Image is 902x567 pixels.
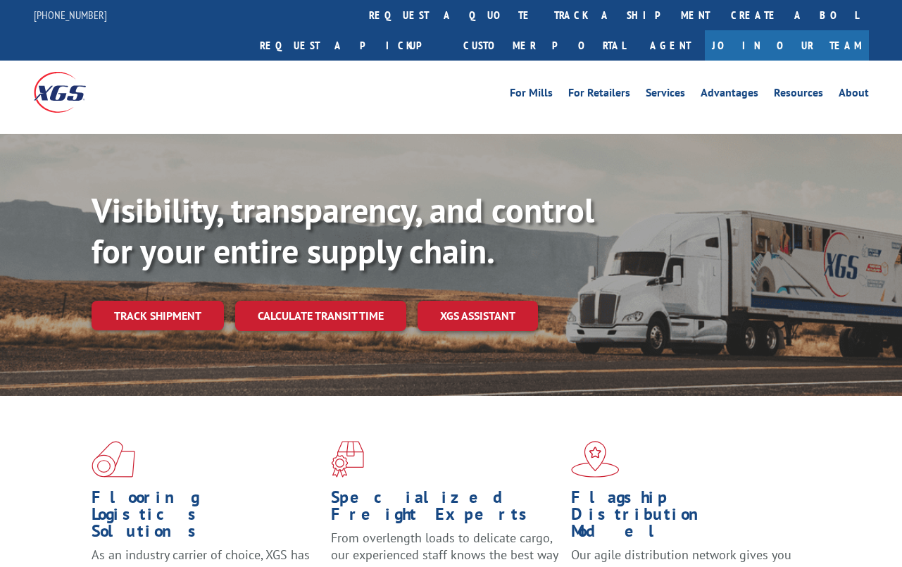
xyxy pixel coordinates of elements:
h1: Flagship Distribution Model [571,489,800,547]
img: xgs-icon-focused-on-flooring-red [331,441,364,478]
a: For Mills [510,87,553,103]
a: Customer Portal [453,30,636,61]
a: Services [646,87,685,103]
h1: Flooring Logistics Solutions [92,489,320,547]
a: Resources [774,87,823,103]
h1: Specialized Freight Experts [331,489,560,530]
a: Join Our Team [705,30,869,61]
img: xgs-icon-flagship-distribution-model-red [571,441,620,478]
a: About [839,87,869,103]
img: xgs-icon-total-supply-chain-intelligence-red [92,441,135,478]
a: Calculate transit time [235,301,406,331]
a: Advantages [701,87,758,103]
a: For Retailers [568,87,630,103]
a: [PHONE_NUMBER] [34,8,107,22]
a: Request a pickup [249,30,453,61]
a: Track shipment [92,301,224,330]
b: Visibility, transparency, and control for your entire supply chain. [92,188,594,273]
a: Agent [636,30,705,61]
a: XGS ASSISTANT [418,301,538,331]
